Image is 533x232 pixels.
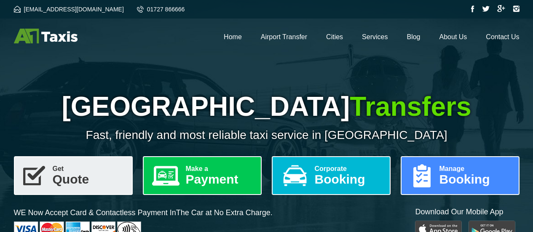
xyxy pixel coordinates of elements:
span: The Car at No Extra Charge. [176,208,273,217]
a: Make aPayment [143,156,262,195]
a: Home [224,33,242,40]
a: CorporateBooking [272,156,391,195]
a: Contact Us [486,33,519,40]
a: Services [362,33,388,40]
img: Facebook [471,5,474,12]
span: Transfers [350,91,471,122]
img: Google Plus [497,5,505,12]
span: Manage [439,165,512,172]
a: Airport Transfer [261,33,307,40]
img: A1 Taxis St Albans LTD [14,29,78,43]
span: Get [53,165,125,172]
p: Download Our Mobile App [415,207,519,217]
a: 01727 866666 [137,6,185,13]
h1: [GEOGRAPHIC_DATA] [14,91,520,122]
a: Blog [407,33,420,40]
span: Make a [186,165,254,172]
a: GetQuote [14,156,133,195]
a: [EMAIL_ADDRESS][DOMAIN_NAME] [14,6,124,13]
img: Twitter [482,6,490,12]
a: About Us [439,33,467,40]
a: ManageBooking [401,156,520,195]
span: Corporate [315,165,383,172]
a: Cities [326,33,343,40]
img: Instagram [513,5,520,12]
p: WE Now Accept Card & Contactless Payment In [14,208,273,218]
p: Fast, friendly and most reliable taxi service in [GEOGRAPHIC_DATA] [14,128,520,142]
